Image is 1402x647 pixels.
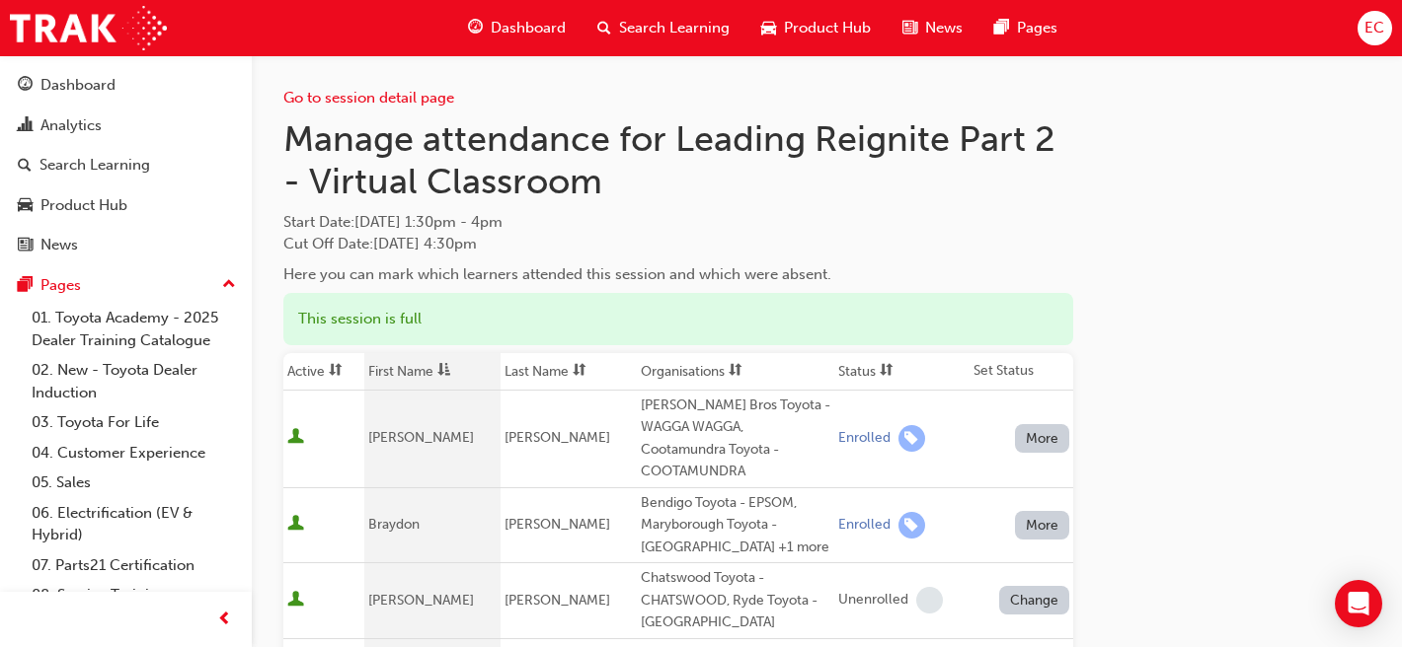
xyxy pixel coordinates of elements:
button: DashboardAnalyticsSearch LearningProduct HubNews [8,63,244,267]
a: 07. Parts21 Certification [24,550,244,581]
a: 01. Toyota Academy - 2025 Dealer Training Catalogue [24,303,244,355]
span: Search Learning [619,17,730,39]
span: up-icon [222,272,236,298]
a: 03. Toyota For Life [24,407,244,438]
th: Toggle SortBy [834,353,970,391]
a: Search Learning [8,147,244,183]
span: car-icon [18,197,33,215]
span: Cut Off Date : [DATE] 4:30pm [283,235,477,252]
div: Open Intercom Messenger [1335,580,1382,627]
span: asc-icon [437,363,451,380]
a: 05. Sales [24,467,244,498]
th: Set Status [970,353,1073,391]
span: Product Hub [784,17,871,39]
span: News [925,17,963,39]
span: sorting-icon [329,363,343,380]
a: Go to session detail page [283,89,454,107]
span: [PERSON_NAME] [368,429,474,446]
span: search-icon [18,157,32,175]
span: sorting-icon [880,363,894,380]
img: Trak [10,6,167,50]
span: User is active [287,515,304,535]
span: EC [1364,17,1384,39]
span: Dashboard [491,17,566,39]
span: news-icon [902,16,917,40]
span: Start Date : [283,211,1073,234]
a: News [8,227,244,263]
button: Pages [8,267,244,304]
span: [PERSON_NAME] [505,429,610,446]
span: [PERSON_NAME] [505,516,610,533]
span: User is active [287,591,304,611]
span: [PERSON_NAME] [368,592,474,609]
span: search-icon [597,16,611,40]
a: 08. Service Training [24,580,244,611]
div: Chatswood Toyota - CHATSWOOD, Ryde Toyota - [GEOGRAPHIC_DATA] [641,567,830,634]
span: learningRecordVerb_ENROLL-icon [898,425,925,452]
div: Product Hub [40,194,127,217]
div: News [40,234,78,256]
span: prev-icon [217,608,232,632]
div: Here you can mark which learners attended this session and which were absent. [283,263,1073,286]
span: [DATE] 1:30pm - 4pm [354,213,503,231]
a: Dashboard [8,67,244,104]
a: guage-iconDashboard [452,8,582,48]
a: Analytics [8,108,244,144]
th: Toggle SortBy [364,353,501,391]
span: learningRecordVerb_NONE-icon [916,587,943,613]
div: Pages [40,274,81,297]
span: Braydon [368,516,420,533]
h1: Manage attendance for Leading Reignite Part 2 - Virtual Classroom [283,117,1073,203]
div: [PERSON_NAME] Bros Toyota - WAGGA WAGGA, Cootamundra Toyota - COOTAMUNDRA [641,395,830,483]
span: guage-icon [468,16,483,40]
div: Enrolled [838,429,891,448]
button: More [1015,511,1070,539]
a: 06. Electrification (EV & Hybrid) [24,498,244,550]
span: guage-icon [18,77,33,95]
span: chart-icon [18,117,33,135]
th: Toggle SortBy [283,353,364,391]
a: 04. Customer Experience [24,438,244,468]
span: car-icon [761,16,776,40]
th: Toggle SortBy [637,353,834,391]
span: learningRecordVerb_ENROLL-icon [898,512,925,539]
div: Search Learning [39,154,150,177]
div: Dashboard [40,74,116,97]
div: Unenrolled [838,591,908,610]
span: pages-icon [994,16,1009,40]
th: Toggle SortBy [501,353,637,391]
a: search-iconSearch Learning [582,8,745,48]
button: Change [999,586,1070,614]
div: This session is full [283,293,1073,345]
span: Pages [1017,17,1057,39]
button: EC [1358,11,1392,45]
a: car-iconProduct Hub [745,8,887,48]
button: More [1015,424,1070,453]
span: sorting-icon [573,363,586,380]
div: Bendigo Toyota - EPSOM, Maryborough Toyota - [GEOGRAPHIC_DATA] +1 more [641,492,830,559]
span: sorting-icon [729,363,742,380]
div: Enrolled [838,516,891,535]
a: 02. New - Toyota Dealer Induction [24,355,244,407]
span: news-icon [18,237,33,254]
span: [PERSON_NAME] [505,592,610,609]
div: Analytics [40,114,102,137]
a: news-iconNews [887,8,978,48]
span: User is active [287,428,304,448]
a: Product Hub [8,187,244,224]
span: pages-icon [18,277,33,295]
a: pages-iconPages [978,8,1073,48]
